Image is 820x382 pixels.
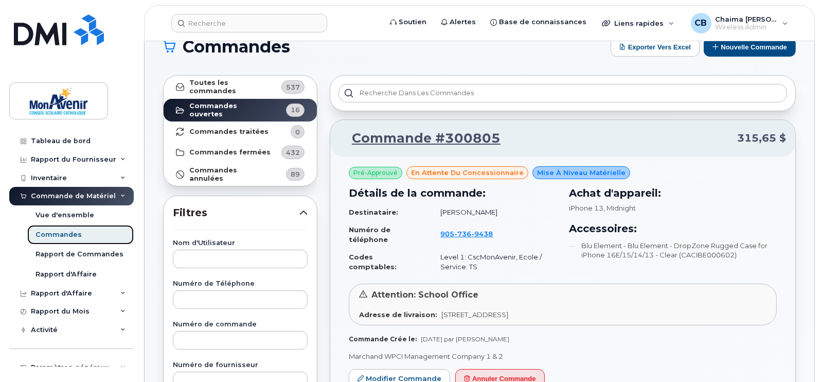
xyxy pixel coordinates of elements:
span: 0 [295,127,300,137]
div: Liens rapides [595,13,682,33]
span: Mise à niveau matérielle [537,168,626,178]
p: Marchand WPCI Management Company 1 & 2 [349,352,777,361]
strong: Destinataire: [349,208,398,216]
span: 905 [440,230,493,238]
strong: Commande Crée le: [349,335,417,343]
strong: Commandes annulées [189,166,271,183]
label: Numéro de fournisseur [173,362,308,369]
span: 537 [286,82,300,92]
span: Pré-Approuvé [353,168,398,178]
span: Liens rapides [614,19,664,27]
strong: Commandes ouvertes [189,102,271,118]
span: iPhone 13 [569,204,603,212]
strong: Codes comptables: [349,253,397,271]
a: Commandes traitées0 [164,121,317,142]
input: Recherche [171,14,327,32]
span: [STREET_ADDRESS] [441,310,508,319]
span: Filtres [173,205,299,220]
button: Exporter vers Excel [611,38,700,57]
strong: Commandes traitées [189,128,269,136]
li: Blu Element - Blu Element - DropZone Rugged Case for iPhone 16E/15/14/13 - Clear (CACIBE000602) [569,241,777,260]
span: [DATE] par [PERSON_NAME] [421,335,509,343]
div: Chaima Ben Salah [684,13,795,33]
h3: Détails de la commande: [349,185,557,201]
span: Soutien [399,17,426,27]
h3: Accessoires: [569,221,777,236]
span: Wireless Admin [716,23,777,31]
span: 432 [286,148,300,158]
a: 9057369438 [440,230,505,238]
label: Numéro de commande [173,321,308,328]
button: Nouvelle commande [704,38,796,57]
span: Alertes [450,17,476,27]
strong: Toutes les commandes [189,79,271,95]
a: Alertes [434,12,483,32]
span: 736 [454,230,471,238]
a: Commandes ouvertes16 [164,99,317,122]
span: Chaima [PERSON_NAME] [PERSON_NAME] [716,15,777,23]
a: Soutien [383,12,434,32]
span: 16 [291,105,300,115]
strong: Numéro de téléphone [349,225,390,244]
span: en attente du concessionnaire [411,168,524,178]
span: CB [695,17,707,29]
a: Toutes les commandes537 [164,76,317,99]
strong: Adresse de livraison: [359,310,437,319]
label: Numéro de Téléphone [173,281,308,287]
a: Base de connaissances [483,12,594,32]
span: Base de connaissances [499,17,586,27]
a: Commandes fermées432 [164,142,317,163]
td: [PERSON_NAME] [431,203,557,221]
label: Nom d'Utilisateur [173,240,308,247]
span: 89 [291,169,300,179]
td: Level 1: CscMonAvenir, Ecole / Service: TS [431,248,557,275]
input: Recherche dans les commandes [338,84,787,102]
a: Commande #300805 [340,129,501,148]
h3: Achat d'appareil: [569,185,777,201]
a: Commandes annulées89 [164,163,317,186]
span: Commandes [183,39,290,55]
strong: Commandes fermées [189,148,271,157]
span: 9438 [471,230,493,238]
span: 315,65 $ [737,131,786,146]
span: , Midnight [603,204,636,212]
span: Attention: School Office [371,290,478,300]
